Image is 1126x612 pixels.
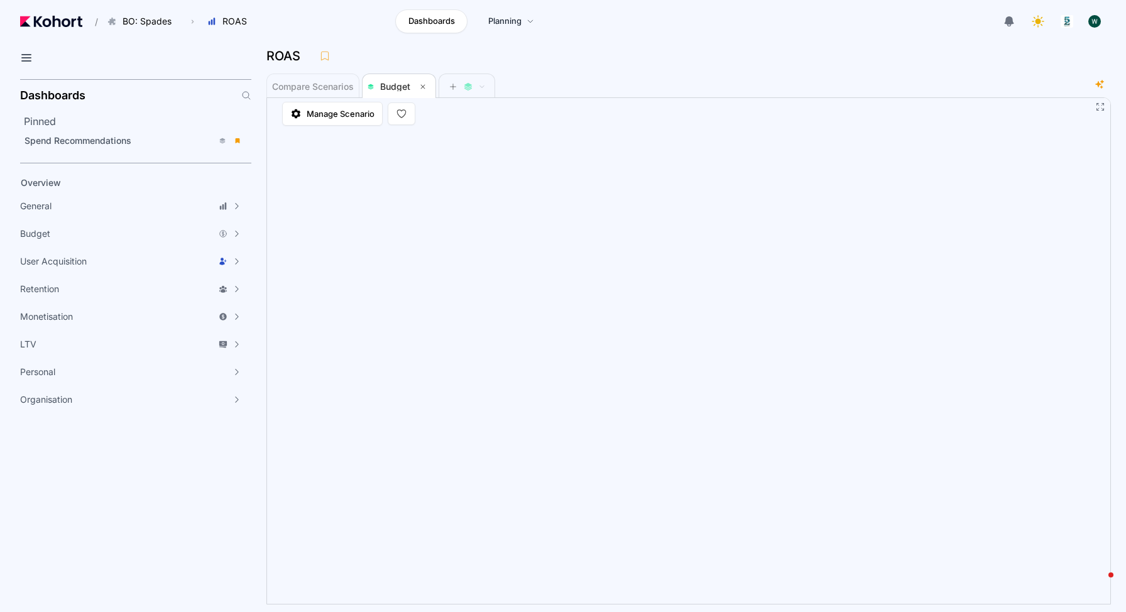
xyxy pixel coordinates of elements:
[1095,102,1105,112] button: Fullscreen
[222,15,247,28] span: ROAS
[380,81,410,92] span: Budget
[475,9,547,33] a: Planning
[20,283,59,295] span: Retention
[20,16,82,27] img: Kohort logo
[20,131,248,150] a: Spend Recommendations
[24,114,251,129] h2: Pinned
[266,50,308,62] h3: ROAS
[20,200,52,212] span: General
[307,107,374,120] span: Manage Scenario
[20,310,73,323] span: Monetisation
[200,11,260,32] button: ROAS
[272,82,354,91] span: Compare Scenarios
[20,366,55,378] span: Personal
[1061,15,1073,28] img: logo_logo_images_1_20240607072359498299_20240828135028712857.jpeg
[488,15,522,28] span: Planning
[20,255,87,268] span: User Acquisition
[395,9,467,33] a: Dashboards
[25,135,131,146] span: Spend Recommendations
[85,15,98,28] span: /
[1083,569,1113,599] iframe: Intercom live chat
[282,102,383,126] a: Manage Scenario
[20,393,72,406] span: Organisation
[20,338,36,351] span: LTV
[408,15,455,28] span: Dashboards
[189,16,197,26] span: ›
[20,227,50,240] span: Budget
[21,177,61,188] span: Overview
[16,173,230,192] a: Overview
[123,15,172,28] span: BO: Spades
[101,11,185,32] button: BO: Spades
[20,90,85,101] h2: Dashboards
